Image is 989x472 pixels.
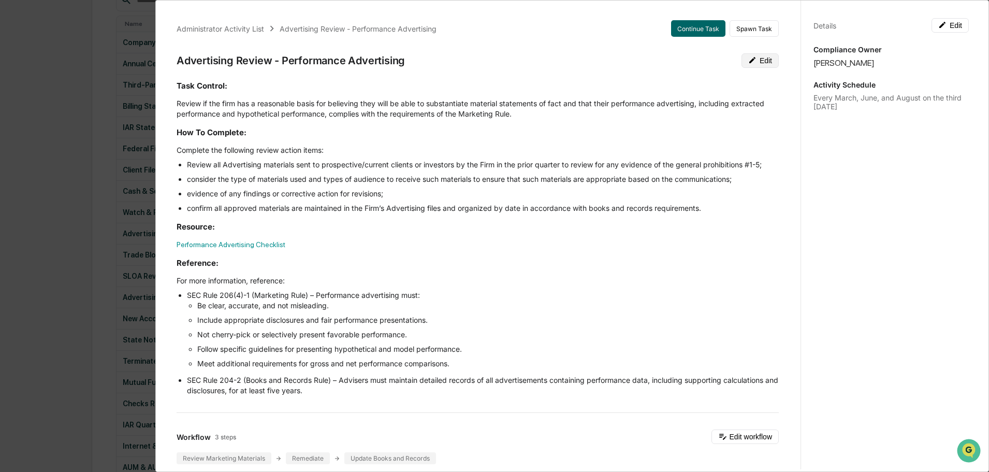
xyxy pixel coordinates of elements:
button: Spawn Task [730,20,779,37]
li: consider the type of materials used and types of audience to receive such materials to ensure tha... [187,174,779,184]
li: SEC Rule 206(4)-1 (Marketing Rule) – Performance advertising must: [187,290,779,369]
li: Follow specific guidelines for presenting hypothetical and model performance. [197,344,779,354]
div: We're available if you need us! [35,90,131,98]
div: 🖐️ [10,132,19,140]
div: Review Marketing Materials [177,452,271,464]
a: Powered byPylon [73,175,125,183]
li: evidence of any findings or corrective action for revisions; [187,189,779,199]
span: Workflow [177,433,211,441]
a: 🔎Data Lookup [6,146,69,165]
div: Remediate [286,452,330,464]
li: Include appropriate disclosures and fair performance presentations. [197,315,779,325]
div: Advertising Review - Performance Advertising [280,24,437,33]
div: [PERSON_NAME] [813,58,969,68]
div: Start new chat [35,79,170,90]
li: Not cherry-pick or selectively present favorable performance. [197,330,779,340]
img: 1746055101610-c473b297-6a78-478c-a979-82029cc54cd1 [10,79,29,98]
strong: Reference: [177,258,219,268]
div: 🔎 [10,151,19,160]
li: Be clear, accurate, and not misleading. [197,301,779,311]
li: Meet additional requirements for gross and net performance comparisons. [197,359,779,369]
div: Every March, June, and August on the third [DATE] [813,93,969,111]
strong: Task Control: [177,81,227,91]
div: Administrator Activity List [177,24,264,33]
a: 🖐️Preclearance [6,126,71,145]
span: 3 steps [215,433,236,441]
button: Edit workflow [711,430,779,444]
span: Preclearance [21,131,67,141]
span: Data Lookup [21,150,65,161]
span: Attestations [85,131,128,141]
li: Review all Advertising materials sent to prospective/current clients or investors by the Firm in ... [187,160,779,170]
li: SEC Rule 204-2 (Books and Records Rule) – Advisers must maintain detailed records of all advertis... [187,375,779,396]
div: Details [813,21,836,30]
button: Start new chat [176,82,188,95]
span: Pylon [103,176,125,183]
p: Complete the following review action items: [177,145,779,155]
p: Activity Schedule [813,80,969,89]
a: Performance Advertising Checklist [177,240,285,249]
p: For more information, reference: [177,276,779,286]
p: How can we help? [10,22,188,38]
div: Advertising Review - Performance Advertising [177,54,405,67]
div: Update Books and Records [344,452,436,464]
button: Continue Task [671,20,725,37]
p: Compliance Owner [813,45,969,54]
p: Review if the firm has a reasonable basis for believing they will be able to substantiate materia... [177,98,779,119]
button: Edit [932,18,969,33]
strong: Resource: [177,222,215,232]
button: Edit [741,53,779,68]
div: 🗄️ [75,132,83,140]
a: 🗄️Attestations [71,126,133,145]
strong: How To Complete: [177,127,246,137]
li: confirm all approved materials are maintained in the Firm’s Advertising files and organized by da... [187,203,779,213]
iframe: Open customer support [956,438,984,466]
